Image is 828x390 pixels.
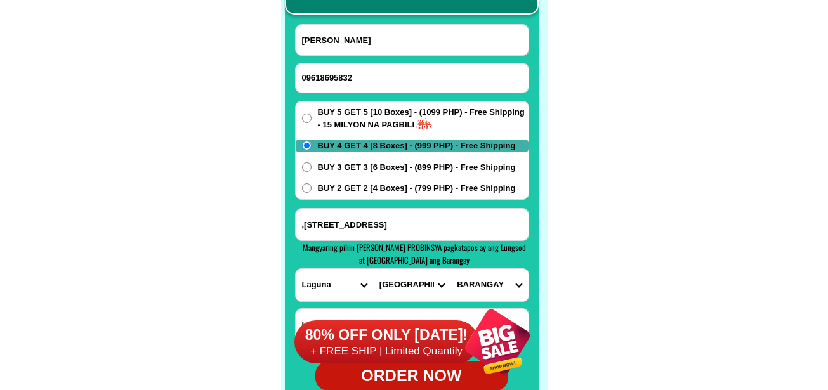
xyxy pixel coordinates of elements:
input: BUY 4 GET 4 [8 Boxes] - (999 PHP) - Free Shipping [302,141,312,150]
select: Select district [373,269,450,301]
h6: 80% OFF ONLY [DATE]! [294,326,478,345]
input: Input phone_number [296,63,529,93]
span: BUY 3 GET 3 [6 Boxes] - (899 PHP) - Free Shipping [318,161,516,174]
input: BUY 3 GET 3 [6 Boxes] - (899 PHP) - Free Shipping [302,162,312,172]
input: BUY 2 GET 2 [4 Boxes] - (799 PHP) - Free Shipping [302,183,312,193]
select: Select commune [450,269,528,301]
span: BUY 2 GET 2 [4 Boxes] - (799 PHP) - Free Shipping [318,182,516,195]
span: BUY 5 GET 5 [10 Boxes] - (1099 PHP) - Free Shipping - 15 MILYON NA PAGBILI [318,106,529,131]
h6: + FREE SHIP | Limited Quantily [294,344,478,358]
input: Input address [296,209,529,240]
input: BUY 5 GET 5 [10 Boxes] - (1099 PHP) - Free Shipping - 15 MILYON NA PAGBILI [302,114,312,123]
span: Mangyaring piliin [PERSON_NAME] PROBINSYA pagkatapos ay ang Lungsod at [GEOGRAPHIC_DATA] ang Bara... [303,241,526,266]
span: BUY 4 GET 4 [8 Boxes] - (999 PHP) - Free Shipping [318,140,516,152]
select: Select province [296,269,373,301]
input: Input full_name [296,25,529,55]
